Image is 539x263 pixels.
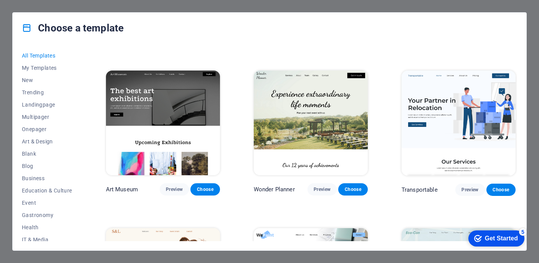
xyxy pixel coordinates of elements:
[402,71,516,176] img: Transportable
[106,186,138,193] p: Art Museum
[254,186,295,193] p: Wonder Planner
[22,237,72,243] span: IT & Media
[461,187,478,193] span: Preview
[22,200,72,206] span: Event
[344,186,361,192] span: Choose
[22,221,72,233] button: Health
[22,114,72,120] span: Multipager
[455,184,484,196] button: Preview
[22,197,72,209] button: Event
[22,102,72,108] span: Landingpage
[22,86,72,99] button: Trending
[22,49,72,62] button: All Templates
[166,186,183,192] span: Preview
[308,183,337,196] button: Preview
[22,184,72,197] button: Education & Culture
[22,111,72,123] button: Multipager
[486,184,516,196] button: Choose
[22,148,72,160] button: Blank
[254,71,368,176] img: Wonder Planner
[106,71,220,176] img: Art Museum
[22,22,124,34] h4: Choose a template
[197,186,213,192] span: Choose
[493,187,509,193] span: Choose
[22,233,72,246] button: IT & Media
[22,172,72,184] button: Business
[22,135,72,148] button: Art & Design
[314,186,331,192] span: Preview
[22,212,72,218] span: Gastronomy
[338,183,367,196] button: Choose
[22,62,72,74] button: My Templates
[22,224,72,230] span: Health
[22,175,72,181] span: Business
[22,99,72,111] button: Landingpage
[22,151,72,157] span: Blank
[22,126,72,132] span: Onepager
[22,77,72,83] span: New
[22,74,72,86] button: New
[22,163,72,169] span: Blog
[22,138,72,145] span: Art & Design
[22,209,72,221] button: Gastronomy
[57,2,64,9] div: 5
[22,160,72,172] button: Blog
[160,183,189,196] button: Preview
[402,186,438,194] p: Transportable
[22,65,72,71] span: My Templates
[22,187,72,194] span: Education & Culture
[6,4,62,20] div: Get Started 5 items remaining, 0% complete
[190,183,220,196] button: Choose
[22,89,72,95] span: Trending
[23,8,56,15] div: Get Started
[22,123,72,135] button: Onepager
[22,53,72,59] span: All Templates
